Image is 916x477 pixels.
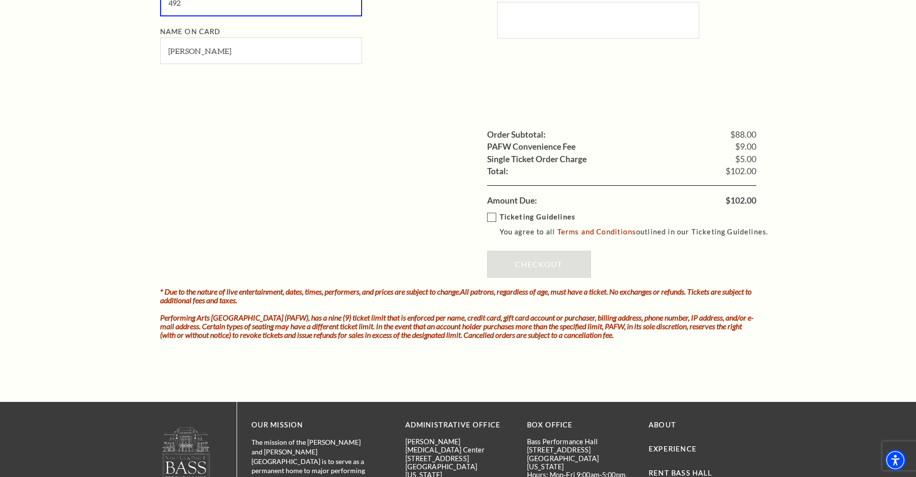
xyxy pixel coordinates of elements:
label: Name on Card [160,27,221,36]
textarea: Text area [497,2,699,39]
p: [PERSON_NAME][MEDICAL_DATA] Center [405,438,513,454]
p: Bass Performance Hall [527,438,634,446]
i: Performing Arts [GEOGRAPHIC_DATA] (PAFW), has a nine (9) ticket limit that is enforced per name, ... [160,313,753,339]
p: [GEOGRAPHIC_DATA][US_STATE] [527,454,634,471]
a: About [649,421,676,429]
p: [STREET_ADDRESS] [405,454,513,463]
a: Experience [649,445,697,453]
p: Administrative Office [405,419,513,431]
label: Single Ticket Order Charge [487,155,587,164]
label: Total: [487,167,508,176]
strong: Ticketing Guidelines [500,213,575,221]
span: $5.00 [735,155,756,164]
label: Order Subtotal: [487,130,546,139]
span: outlined in our Ticketing Guidelines. [636,228,768,236]
span: $88.00 [730,130,756,139]
label: PAFW Convenience Fee [487,142,576,151]
strong: All patrons, regardless of age, must have a ticket [460,287,606,296]
p: BOX OFFICE [527,419,634,431]
p: OUR MISSION [251,419,372,431]
i: * Due to the nature of live entertainment, dates, times, performers, and prices are subject to ch... [160,287,752,305]
span: $102.00 [726,167,756,176]
span: $9.00 [735,142,756,151]
div: Accessibility Menu [885,450,906,471]
a: Terms and Conditions [557,227,636,236]
label: Amount Due: [487,196,537,205]
p: You agree to all [500,226,777,238]
p: [STREET_ADDRESS] [527,446,634,454]
span: $102.00 [726,196,756,205]
a: Rent Bass Hall [649,469,712,477]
